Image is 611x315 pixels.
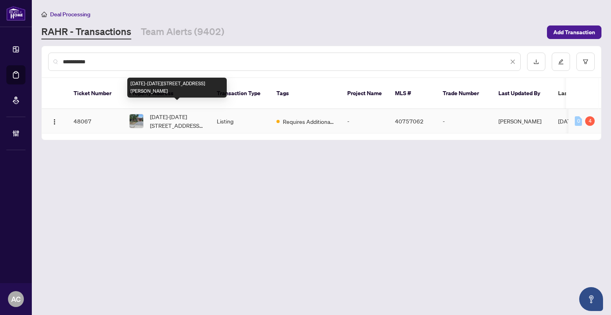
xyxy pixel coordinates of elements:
span: 40757062 [395,117,424,125]
th: Trade Number [436,78,492,109]
button: Open asap [579,287,603,311]
td: Listing [210,109,270,133]
span: edit [558,59,564,65]
th: Transaction Type [210,78,270,109]
th: Project Name [341,78,389,109]
td: - [341,109,389,133]
th: Tags [270,78,341,109]
div: 0 [575,116,582,126]
button: edit [552,53,570,71]
span: filter [583,59,588,65]
span: AC [11,293,21,305]
span: download [533,59,539,65]
span: [DATE]-[DATE][STREET_ADDRESS][PERSON_NAME] [150,112,204,130]
a: Team Alerts (9402) [141,25,224,39]
td: [PERSON_NAME] [492,109,552,133]
span: Add Transaction [553,26,595,39]
span: [DATE] [558,117,576,125]
td: - [436,109,492,133]
div: [DATE]-[DATE][STREET_ADDRESS][PERSON_NAME] [127,78,227,98]
button: filter [576,53,595,71]
span: Last Modified Date [558,89,607,98]
th: Last Updated By [492,78,552,109]
div: 4 [585,116,595,126]
th: MLS # [389,78,436,109]
button: download [527,53,545,71]
button: Add Transaction [547,25,601,39]
span: close [510,59,516,65]
span: Requires Additional Docs [283,117,335,126]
